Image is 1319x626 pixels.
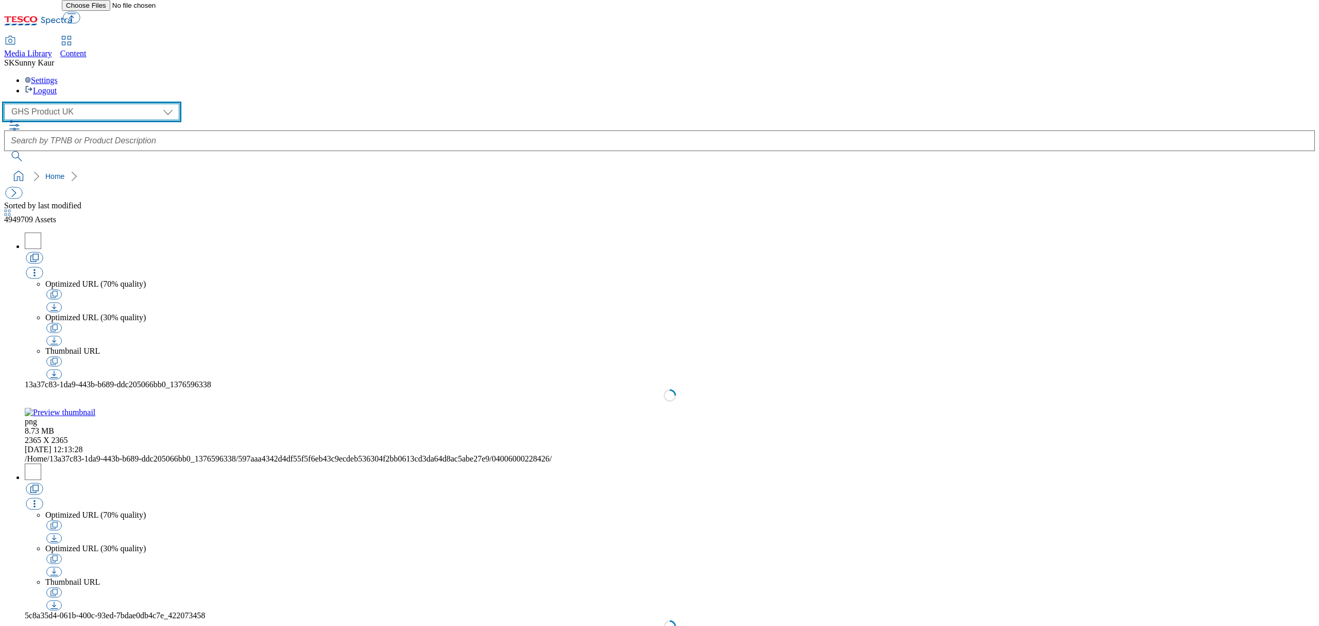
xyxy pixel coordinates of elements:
span: 5c8a35d4-061b-400c-93ed-7bdae0db4c7e_422073458 [25,611,205,620]
input: Search by TPNB or Product Description [4,130,1315,151]
span: Optimized URL (30% quality) [45,544,146,553]
span: Type [25,417,37,426]
span: 4949709 [4,215,35,224]
span: Sorted by last modified [4,201,81,210]
span: 13a37c83-1da9-443b-b689-ddc205066bb0_1376596338 [25,380,211,389]
a: Home [45,172,64,180]
div: Last Modified [25,445,1315,454]
a: Content [60,37,87,58]
span: Resolution [25,436,68,444]
a: Logout [25,86,57,95]
span: Content [60,49,87,58]
span: Optimized URL (30% quality) [45,313,146,322]
span: Optimized URL (70% quality) [45,510,146,519]
span: SK [4,58,14,67]
a: Preview thumbnail [25,389,1315,417]
img: Preview thumbnail [25,408,95,417]
a: Media Library [4,37,52,58]
span: Optimized URL (70% quality) [45,279,146,288]
span: Sunny Kaur [14,58,54,67]
nav: breadcrumb [4,167,1315,186]
div: /13a37c83-1da9-443b-b689-ddc205066bb0_1376596338/597aaa4342d4df55f5f6eb43c9ecdeb536304f2bb0613cd3... [25,454,1315,464]
span: Assets [4,215,56,224]
span: Thumbnail URL [45,347,100,355]
a: Settings [25,76,58,85]
span: Thumbnail URL [45,578,100,586]
a: home [10,168,27,185]
span: Size [25,426,54,435]
span: Media Library [4,49,52,58]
